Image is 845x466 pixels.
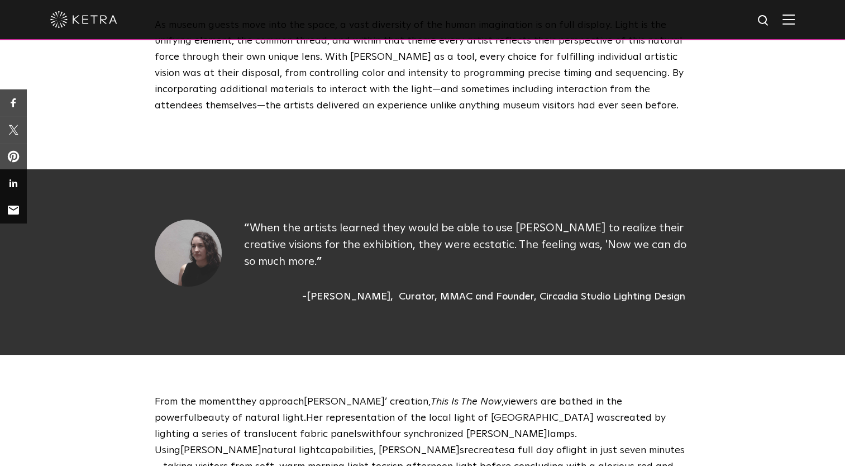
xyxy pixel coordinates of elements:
[504,445,509,455] span: s
[155,20,684,111] span: As museum guests move into the space, a vast diversity of the human imagination is on full displa...
[569,445,685,455] span: light in just seven minutes
[180,445,261,455] span: [PERSON_NAME]
[155,429,577,455] span: . Using
[306,413,615,423] span: Her representation of the local light of [GEOGRAPHIC_DATA] was
[197,413,306,423] span: beauty of natural light.
[244,222,686,267] span: When the artists learned they would be able to use [PERSON_NAME] to realize their creative vision...
[361,429,381,439] span: with
[320,445,374,455] span: capabilities
[381,429,457,439] span: four synchronize
[261,445,320,455] span: natural light
[502,397,503,407] span: ,
[460,445,464,455] span: s
[374,445,460,455] span: , [PERSON_NAME]
[155,397,236,407] span: From the moment
[155,413,666,439] span: created by lighting a series of translucent fabric panels
[399,289,685,305] div: Curator, MMAC and Founder, Circadia Studio Lighting Design
[464,445,504,455] span: recreate
[457,429,464,439] span: d
[466,429,547,439] span: [PERSON_NAME]
[782,14,795,25] img: Hamburger%20Nav.svg
[302,289,393,305] div: [PERSON_NAME]
[431,397,502,407] span: This Is The Now
[757,14,771,28] img: search icon
[304,397,431,407] span: [PERSON_NAME]’ creation,
[541,397,551,407] span: ar
[509,445,569,455] span: a full day of
[50,11,117,28] img: ketra-logo-2019-white
[547,429,575,439] span: lamps
[503,397,538,407] span: viewers
[236,397,304,407] span: they approach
